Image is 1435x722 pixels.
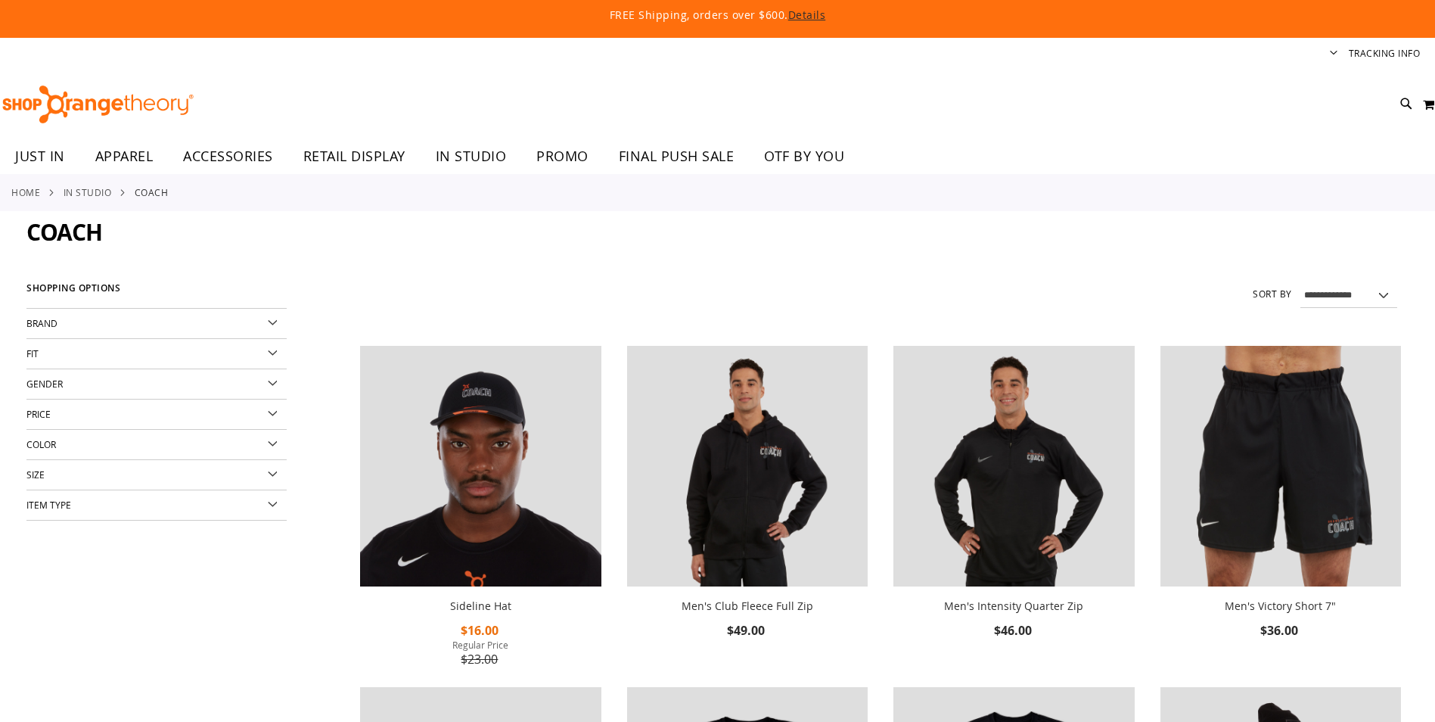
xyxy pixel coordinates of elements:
span: JUST IN [15,139,65,173]
img: Sideline Hat primary image [360,346,601,587]
img: OTF Mens Coach FA23 Club Fleece Full Zip - Black primary image [627,346,868,587]
span: Coach [26,216,103,247]
a: Men's Victory Short 7" [1225,599,1336,613]
div: Price [26,400,287,430]
strong: Coach [135,185,169,199]
div: Brand [26,309,287,339]
a: IN STUDIO [64,185,112,199]
a: IN STUDIO [421,139,522,173]
div: product [1153,338,1409,680]
a: Sideline Hat [450,599,511,613]
div: product [353,338,608,708]
a: FINAL PUSH SALE [604,139,750,174]
span: Brand [26,317,57,329]
img: OTF Mens Coach FA23 Intensity Quarter Zip - Black primary image [893,346,1134,587]
a: Sideline Hat primary image [360,346,601,590]
div: Gender [26,369,287,400]
div: Color [26,430,287,460]
span: $49.00 [727,622,767,639]
span: Size [26,468,45,481]
span: ACCESSORIES [183,139,273,173]
span: APPAREL [95,139,154,173]
a: Tracking Info [1349,47,1421,60]
span: IN STUDIO [436,139,507,173]
a: RETAIL DISPLAY [288,139,421,174]
span: $16.00 [461,622,501,639]
a: PROMO [521,139,604,174]
div: product [620,338,875,680]
button: Account menu [1330,47,1337,61]
label: Sort By [1253,288,1292,300]
a: ACCESSORIES [168,139,288,174]
a: Men's Intensity Quarter Zip [944,599,1083,613]
a: Men's Club Fleece Full Zip [682,599,813,613]
span: Fit [26,347,39,359]
img: OTF Mens Coach FA23 Victory Short - Black primary image [1160,346,1401,587]
span: Item Type [26,499,71,511]
strong: Shopping Options [26,276,287,309]
span: FINAL PUSH SALE [619,139,735,173]
div: product [886,338,1141,680]
span: $46.00 [994,622,1034,639]
a: OTF Mens Coach FA23 Intensity Quarter Zip - Black primary image [893,346,1134,590]
span: Price [26,408,51,420]
span: Regular Price [360,639,601,651]
div: Size [26,460,287,490]
span: PROMO [536,139,589,173]
a: OTF Mens Coach FA23 Club Fleece Full Zip - Black primary image [627,346,868,590]
a: Details [788,8,826,22]
a: OTF Mens Coach FA23 Victory Short - Black primary image [1160,346,1401,590]
span: OTF BY YOU [764,139,844,173]
p: FREE Shipping, orders over $600. [263,8,1171,23]
a: Home [11,185,40,199]
span: $23.00 [461,651,500,668]
span: Color [26,438,56,450]
span: RETAIL DISPLAY [303,139,405,173]
span: $36.00 [1260,622,1300,639]
span: Gender [26,378,63,390]
div: Fit [26,339,287,369]
a: OTF BY YOU [749,139,859,174]
div: Item Type [26,490,287,521]
a: APPAREL [80,139,169,174]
